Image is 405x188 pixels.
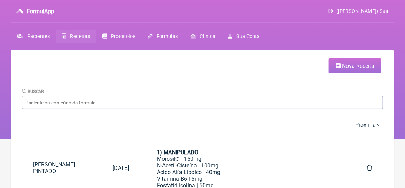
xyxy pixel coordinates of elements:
[157,149,198,156] strong: 1) MANIPULADO
[70,33,90,39] span: Receitas
[11,30,56,43] a: Pacientes
[157,175,339,182] div: Vitamina B6 | 5mg
[156,33,178,39] span: Fórmulas
[329,58,381,73] a: Nova Receita
[157,156,339,162] div: Morosil® | 150mg
[184,30,222,43] a: Clínica
[27,8,54,15] h3: FormulApp
[222,30,266,43] a: Sua Conta
[342,63,374,69] span: Nova Receita
[27,33,50,39] span: Pacientes
[157,169,339,175] div: Ácido Alfa Lipoico | 40mg
[111,33,136,39] span: Protocolos
[56,30,96,43] a: Receitas
[157,162,339,169] div: N-Acetil-Cisteína | 100mg
[142,30,184,43] a: Fórmulas
[96,30,142,43] a: Protocolos
[355,122,379,128] a: Próxima ›
[336,8,389,14] span: ([PERSON_NAME]) Sair
[101,159,140,177] a: [DATE]
[200,33,215,39] span: Clínica
[22,117,383,132] nav: pager
[22,156,101,180] a: [PERSON_NAME] PINTADO
[236,33,260,39] span: Sua Conta
[22,89,44,94] label: Buscar
[22,96,383,109] input: Paciente ou conteúdo da fórmula
[329,8,389,14] a: ([PERSON_NAME]) Sair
